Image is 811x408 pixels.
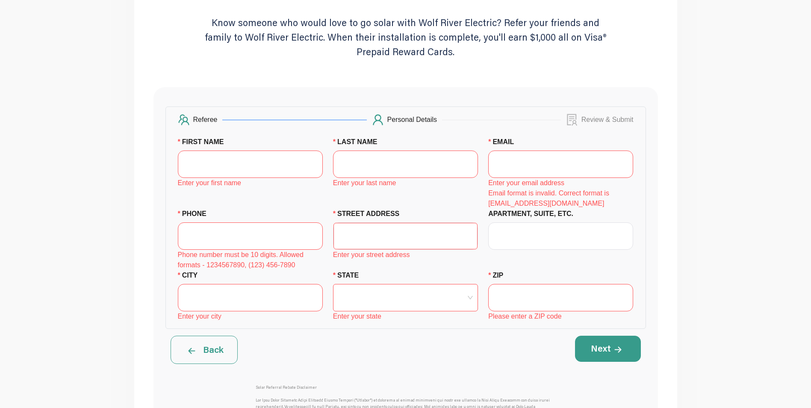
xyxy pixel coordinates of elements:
[178,151,323,178] input: FIRST NAME
[581,114,634,126] div: Review & Submit
[178,209,213,219] label: PHONE
[178,178,323,188] div: Enter your first name
[488,188,633,209] div: Email format is invalid. Correct format is [EMAIL_ADDRESS][DOMAIN_NAME]
[178,270,204,281] label: CITY
[488,137,520,147] label: EMAIL
[488,270,510,281] label: ZIP
[566,114,578,126] span: solution
[488,178,633,188] div: Enter your email address
[333,151,478,178] input: LAST NAME
[488,209,580,219] label: Apartment, Suite, etc.
[575,336,641,361] button: Next
[488,284,633,311] input: ZIP
[204,15,607,59] p: Know someone who would love to go solar with Wolf River Electric? Refer your friends and family t...
[333,137,384,147] label: LAST NAME
[387,114,442,126] div: Personal Details
[372,114,384,126] span: user
[178,137,230,147] label: FIRST NAME
[178,311,323,322] div: Enter your city
[333,270,366,281] label: STATE
[488,222,633,250] input: Apartment, Suite, etc.
[193,114,223,126] div: Referee
[256,381,555,394] div: Solar Referral Rebate Disclaimer
[171,336,238,364] button: Back
[178,222,323,250] input: PHONE
[488,151,633,178] input: EMAIL
[178,250,323,270] div: Phone number must be 10 digits. Allowed formats - 1234567890, (123) 456-7890
[488,311,633,322] div: Please enter a ZIP code
[178,284,323,311] input: CITY
[333,178,478,188] div: Enter your last name
[333,311,478,322] div: Enter your state
[333,209,406,219] label: STREET ADDRESS
[338,284,473,311] input: STATE
[339,223,472,249] input: STREET ADDRESS
[178,114,190,126] span: team
[333,250,478,260] div: Enter your street address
